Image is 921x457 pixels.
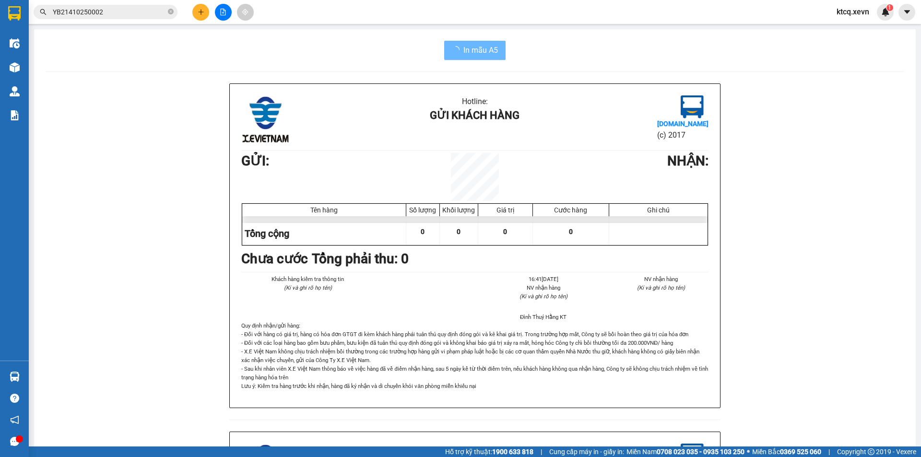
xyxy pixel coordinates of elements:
i: (Kí và ghi rõ họ tên) [520,293,567,300]
img: icon-new-feature [881,8,890,16]
div: Ghi chú [612,206,705,214]
strong: 1900 633 818 [492,448,533,456]
span: question-circle [10,394,19,403]
b: NHẬN : [667,153,708,169]
span: In mẫu A5 [463,44,498,56]
img: logo.jpg [681,95,704,118]
b: Chưa cước [241,251,308,267]
img: warehouse-icon [10,38,20,48]
img: logo-vxr [8,6,21,21]
button: file-add [215,4,232,21]
img: solution-icon [10,110,20,120]
img: logo.jpg [241,95,289,143]
b: Gửi khách hàng [430,109,520,121]
li: 16:41[DATE] [496,275,591,283]
span: Miền Bắc [752,446,821,457]
img: warehouse-icon [10,372,20,382]
button: In mẫu A5 [444,41,506,60]
button: caret-down [898,4,915,21]
strong: 0369 525 060 [780,448,821,456]
b: Tổng phải thu: 0 [312,251,409,267]
i: (Kí và ghi rõ họ tên) [284,284,332,291]
div: Tên hàng [245,206,403,214]
b: [DOMAIN_NAME] [657,120,708,128]
li: Khách hàng kiểm tra thông tin [260,275,355,283]
span: 0 [421,228,425,235]
span: 1 [888,4,891,11]
i: (Kí và ghi rõ họ tên) [637,284,685,291]
button: plus [192,4,209,21]
span: file-add [220,9,226,15]
span: Tổng cộng [245,228,289,239]
sup: 1 [886,4,893,11]
span: close-circle [168,9,174,14]
span: Hỗ trợ kỹ thuật: [445,446,533,457]
span: 0 [457,228,460,235]
p: - Đối với hàng có giá trị, hàng có hóa đơn GTGT đi kèm khách hàng phải tuân thủ quy định đóng gói... [241,330,708,390]
span: plus [198,9,204,15]
img: warehouse-icon [10,62,20,72]
div: Khối lượng [442,206,475,214]
li: Hotline: [319,444,630,456]
li: Hotline: [319,95,630,107]
button: aim [237,4,254,21]
span: 0 [569,228,573,235]
span: Miền Nam [626,446,744,457]
span: aim [242,9,248,15]
span: Cung cấp máy in - giấy in: [549,446,624,457]
input: Tìm tên, số ĐT hoặc mã đơn [53,7,166,17]
span: | [828,446,830,457]
div: Quy định nhận/gửi hàng : [241,321,708,391]
span: loading [452,46,463,54]
span: 0 [503,228,507,235]
li: NV nhận hàng [614,275,709,283]
span: | [541,446,542,457]
div: Giá trị [481,206,530,214]
img: warehouse-icon [10,86,20,96]
b: GỬI : [241,153,269,169]
span: ⚪️ [747,450,750,454]
div: Cước hàng [535,206,606,214]
span: notification [10,415,19,424]
span: copyright [868,448,874,455]
li: (c) 2017 [657,129,708,141]
li: Đình Thuý Hằng KT [496,313,591,321]
span: message [10,437,19,446]
span: caret-down [903,8,911,16]
li: NV nhận hàng [496,283,591,292]
strong: 0708 023 035 - 0935 103 250 [657,448,744,456]
span: search [40,9,47,15]
span: ktcq.xevn [829,6,877,18]
div: Số lượng [409,206,437,214]
span: close-circle [168,8,174,17]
